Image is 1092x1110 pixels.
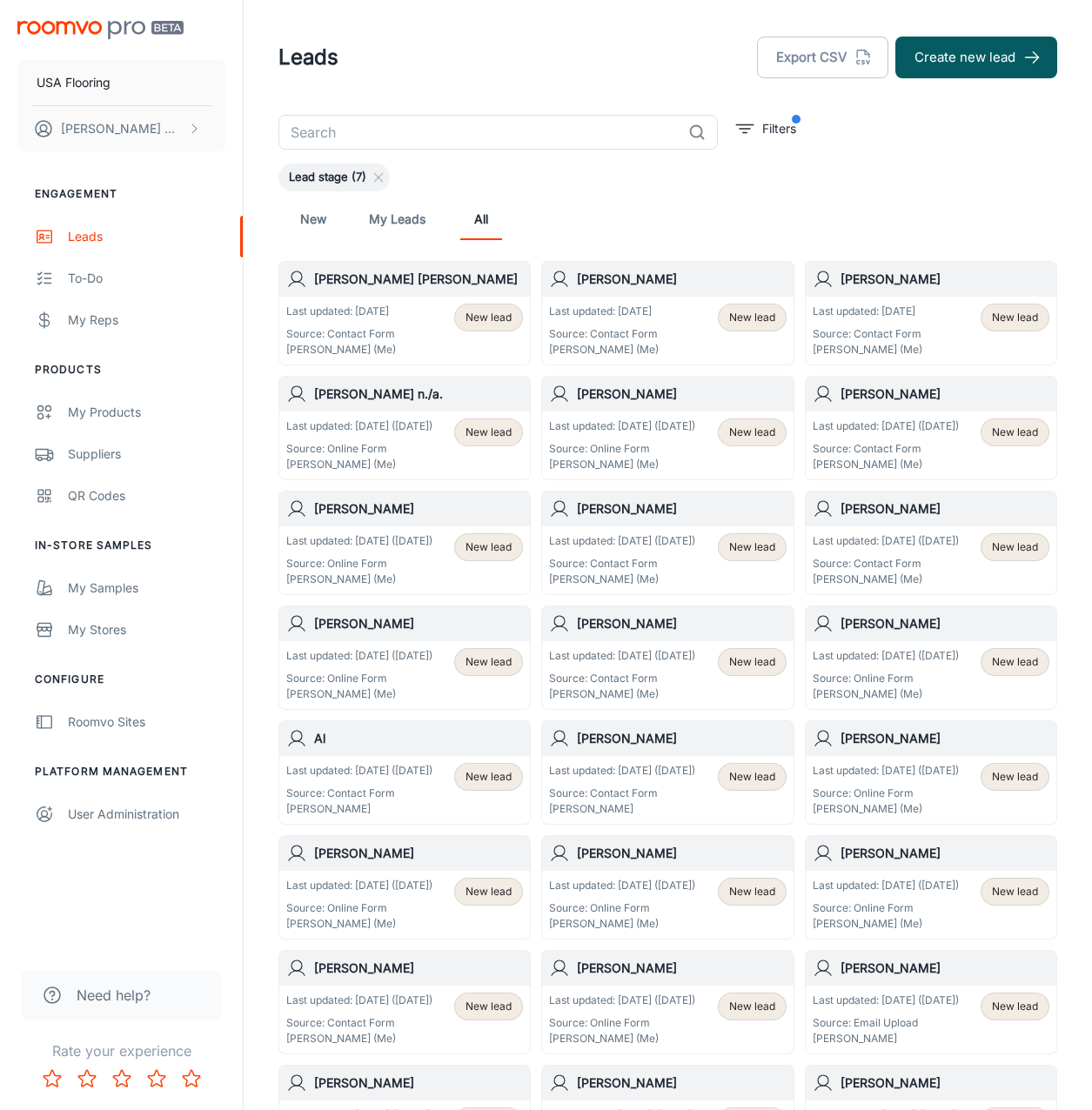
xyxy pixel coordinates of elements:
button: filter [732,115,801,143]
p: Source: Contact Form [549,556,695,572]
p: Last updated: [DATE] ([DATE]) [813,418,959,434]
p: Source: Contact Form [286,326,396,342]
span: New lead [466,884,512,899]
p: [PERSON_NAME] (Me) [813,342,922,358]
p: [PERSON_NAME] (Me) [549,572,695,587]
button: Rate 3 star [104,1061,139,1096]
h6: Al [314,729,523,748]
button: [PERSON_NAME] Worthington [17,106,225,151]
span: New lead [992,425,1038,440]
div: QR Codes [68,486,225,505]
p: [PERSON_NAME] (Me) [286,916,432,932]
p: [PERSON_NAME] (Me) [813,916,959,932]
button: USA Flooring [17,60,225,105]
a: AlLast updated: [DATE] ([DATE])Source: Contact Form[PERSON_NAME]New lead [278,720,531,825]
h1: Leads [278,42,338,73]
p: Last updated: [DATE] ([DATE]) [549,418,695,434]
span: Lead stage (7) [278,169,377,186]
p: Source: Online Form [286,900,432,916]
p: Source: Contact Form [549,786,695,801]
span: New lead [729,884,775,899]
h6: [PERSON_NAME] [577,270,786,289]
button: Rate 2 star [70,1061,104,1096]
span: New lead [992,654,1038,670]
a: [PERSON_NAME]Last updated: [DATE] ([DATE])Source: Online Form[PERSON_NAME] (Me)New lead [805,720,1057,825]
p: Last updated: [DATE] ([DATE]) [286,878,432,893]
p: Filters [762,119,796,138]
span: New lead [992,999,1038,1014]
a: [PERSON_NAME]Last updated: [DATE] ([DATE])Source: Contact Form[PERSON_NAME] (Me)New lead [805,491,1057,595]
p: Last updated: [DATE] [549,304,659,319]
p: Rate your experience [14,1040,229,1061]
span: New lead [729,425,775,440]
div: To-do [68,269,225,288]
div: My Reps [68,311,225,330]
button: Rate 4 star [139,1061,174,1096]
div: My Samples [68,578,225,598]
h6: [PERSON_NAME] [577,499,786,518]
p: Last updated: [DATE] ([DATE]) [813,648,959,664]
p: Source: Online Form [286,556,432,572]
a: [PERSON_NAME]Last updated: [DATE] ([DATE])Source: Contact Form[PERSON_NAME] (Me)New lead [541,605,794,710]
button: Export CSV [757,37,888,78]
span: New lead [466,310,512,325]
p: [PERSON_NAME] (Me) [549,686,695,702]
h6: [PERSON_NAME] [314,614,523,633]
p: [PERSON_NAME] (Me) [286,457,432,472]
span: New lead [992,884,1038,899]
p: Source: Online Form [813,900,959,916]
h6: [PERSON_NAME] [841,384,1049,404]
a: [PERSON_NAME]Last updated: [DATE] ([DATE])Source: Contact Form[PERSON_NAME] (Me)New lead [541,491,794,595]
h6: [PERSON_NAME] [841,614,1049,633]
h6: [PERSON_NAME] [577,614,786,633]
div: Leads [68,227,225,246]
p: Last updated: [DATE] [286,304,396,319]
a: [PERSON_NAME]Last updated: [DATE] ([DATE])Source: Online Form[PERSON_NAME] (Me)New lead [541,835,794,939]
h6: [PERSON_NAME] [577,959,786,978]
p: Last updated: [DATE] ([DATE]) [286,763,432,779]
h6: [PERSON_NAME] [841,270,1049,289]
p: Source: Contact Form [813,556,959,572]
p: [PERSON_NAME] (Me) [286,686,432,702]
p: [PERSON_NAME] [549,801,695,817]
span: New lead [466,769,512,785]
p: Last updated: [DATE] ([DATE]) [813,878,959,893]
p: [PERSON_NAME] (Me) [813,457,959,472]
h6: [PERSON_NAME] [577,729,786,748]
p: [PERSON_NAME] (Me) [286,1031,432,1046]
p: Last updated: [DATE] ([DATE]) [286,533,432,549]
p: Last updated: [DATE] ([DATE]) [286,648,432,664]
input: Search [278,115,681,150]
div: My Stores [68,620,225,639]
a: [PERSON_NAME]Last updated: [DATE] ([DATE])Source: Online Form[PERSON_NAME] (Me)New lead [278,605,531,710]
p: Last updated: [DATE] ([DATE]) [549,763,695,779]
p: Source: Online Form [549,900,695,916]
h6: [PERSON_NAME] n./a. [314,384,523,404]
span: New lead [729,539,775,555]
a: My Leads [369,198,425,240]
p: [PERSON_NAME] (Me) [286,572,432,587]
span: New lead [729,654,775,670]
p: Last updated: [DATE] ([DATE]) [549,648,695,664]
p: [PERSON_NAME] [286,801,432,817]
p: [PERSON_NAME] (Me) [549,916,695,932]
span: New lead [466,539,512,555]
p: Source: Contact Form [813,326,922,342]
div: My Products [68,403,225,422]
span: New lead [992,539,1038,555]
h6: [PERSON_NAME] [577,384,786,404]
h6: [PERSON_NAME] [841,959,1049,978]
span: New lead [729,310,775,325]
p: [PERSON_NAME] (Me) [813,686,959,702]
span: New lead [466,999,512,1014]
p: Source: Online Form [549,441,695,457]
p: Last updated: [DATE] ([DATE]) [286,418,432,434]
span: Need help? [77,985,151,1006]
h6: [PERSON_NAME] [841,499,1049,518]
h6: [PERSON_NAME] [314,1073,523,1093]
a: [PERSON_NAME]Last updated: [DATE] ([DATE])Source: Online Form[PERSON_NAME] (Me)New lead [278,491,531,595]
a: [PERSON_NAME]Last updated: [DATE] ([DATE])Source: Online Form[PERSON_NAME] (Me)New lead [541,950,794,1054]
span: New lead [992,310,1038,325]
div: Roomvo Sites [68,712,225,732]
span: New lead [992,769,1038,785]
